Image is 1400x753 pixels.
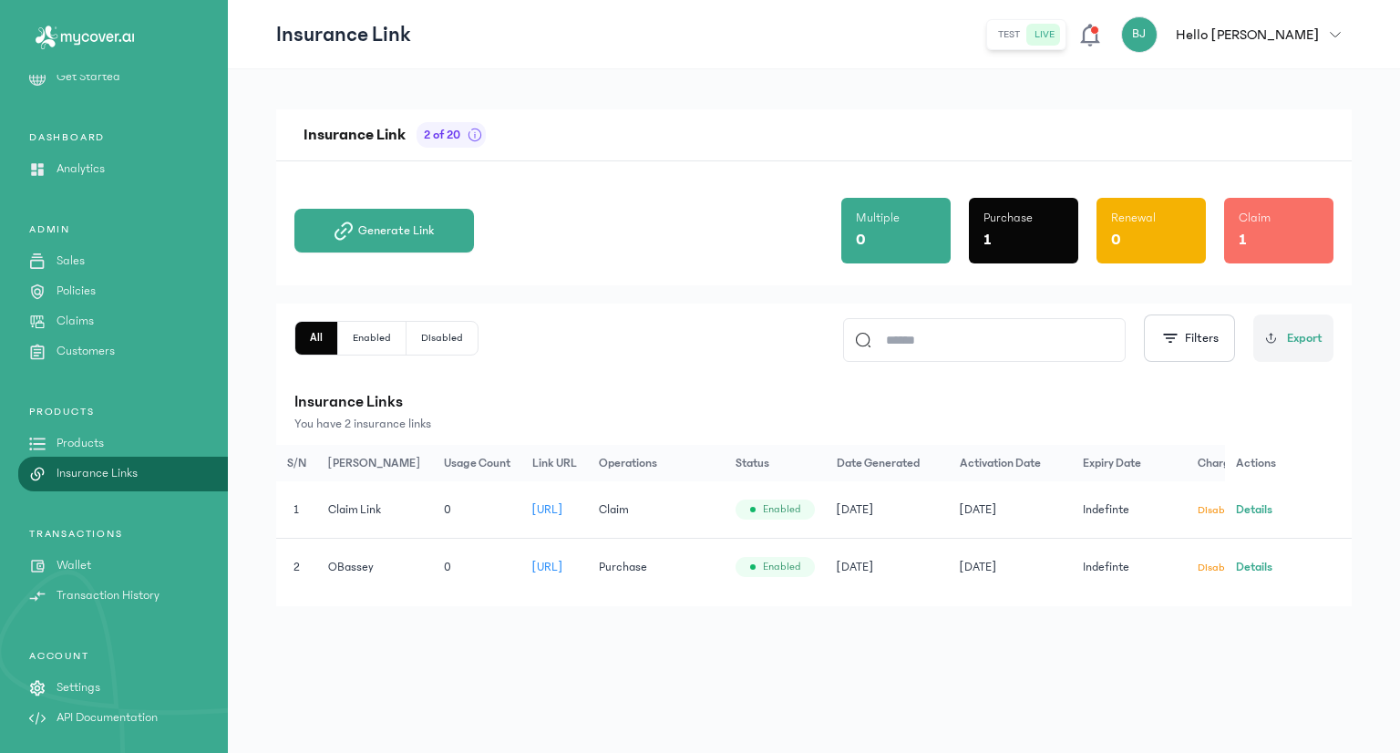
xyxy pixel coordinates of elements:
[276,20,411,49] p: Insurance Link
[856,209,900,227] p: Multiple
[69,108,163,119] div: Domain Overview
[317,445,433,481] th: [PERSON_NAME]
[328,503,381,516] span: Claim Link
[444,561,451,573] span: 0
[1253,315,1333,362] button: Export
[433,445,521,481] th: Usage Count
[29,29,44,44] img: logo_orange.svg
[1187,445,1306,481] th: Charge My Wallet
[991,24,1027,46] button: test
[1225,445,1352,481] th: Actions
[826,445,949,481] th: Date Generated
[763,560,800,574] span: Enabled
[47,47,129,62] div: Domain: [URL]
[358,222,434,240] span: Generate Link
[1236,558,1272,576] button: Details
[1236,500,1272,519] button: Details
[826,481,949,539] td: [DATE]
[1144,315,1235,362] button: Filters
[57,252,85,271] p: Sales
[294,415,1333,433] p: You have 2 insurance links
[1111,227,1121,253] p: 0
[57,708,158,727] p: API Documentation
[444,503,451,516] span: 0
[51,29,89,44] div: v 4.0.24
[328,561,374,573] span: OBassey
[1121,16,1352,53] button: BJHello [PERSON_NAME]
[57,434,104,453] p: Products
[57,342,115,361] p: Customers
[338,322,407,355] button: Enabled
[293,561,300,573] span: 2
[983,227,992,253] p: 1
[588,539,725,596] td: Purchase
[417,122,486,148] div: 2 of 20
[57,556,91,575] p: Wallet
[29,47,44,62] img: website_grey.svg
[521,445,588,481] th: Link URL
[856,227,866,253] p: 0
[57,586,160,605] p: Transaction History
[1072,445,1187,481] th: Expiry Date
[588,445,725,481] th: Operations
[57,464,138,483] p: Insurance Links
[949,445,1072,481] th: Activation Date
[532,561,563,573] span: [URL]
[276,445,317,481] th: S/N
[1239,227,1247,253] p: 1
[201,108,307,119] div: Keywords by Traffic
[1176,24,1319,46] p: Hello [PERSON_NAME]
[1111,209,1156,227] p: Renewal
[49,106,64,120] img: tab_domain_overview_orange.svg
[57,160,105,179] p: Analytics
[983,209,1033,227] p: Purchase
[1027,24,1062,46] button: live
[57,678,100,697] p: Settings
[57,282,96,301] p: Policies
[294,389,1333,415] p: Insurance Links
[57,67,120,87] p: Get Started
[532,503,563,516] span: [URL]
[294,209,474,253] button: Generate Link
[57,312,94,331] p: Claims
[1198,504,1240,516] span: Disabled
[293,503,299,516] span: 1
[1121,16,1158,53] div: BJ
[949,539,1072,596] td: [DATE]
[826,539,949,596] td: [DATE]
[1072,481,1187,539] td: Indefinte
[1072,539,1187,596] td: Indefinte
[1198,562,1240,573] span: Disabled
[1239,209,1271,227] p: Claim
[295,322,338,355] button: All
[949,481,1072,539] td: [DATE]
[407,322,478,355] button: Disabled
[304,122,406,148] h3: Insurance Link
[1287,329,1323,348] span: Export
[763,502,800,517] span: Enabled
[725,445,826,481] th: Status
[588,481,725,539] td: Claim
[181,106,196,120] img: tab_keywords_by_traffic_grey.svg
